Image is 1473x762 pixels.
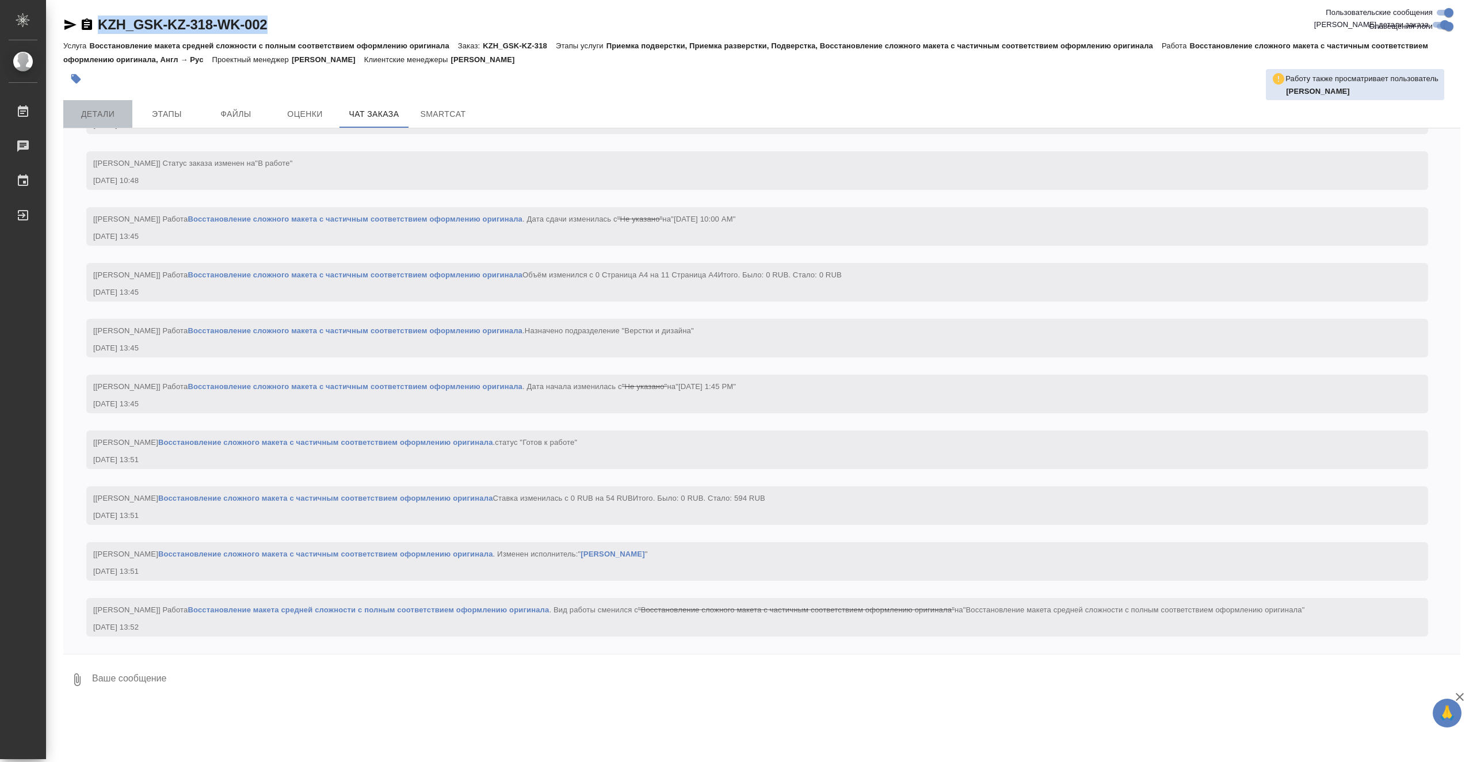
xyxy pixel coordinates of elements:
[364,55,451,64] p: Клиентские менеджеры
[458,41,483,50] p: Заказ:
[525,326,694,335] span: Назначено подразделение "Верстки и дизайна"
[1326,7,1433,18] span: Пользовательские сообщения
[963,605,1305,614] span: "Восстановление макета средней сложности с полным соответствием оформлению оригинала"
[556,41,606,50] p: Этапы услуги
[606,41,1162,50] p: Приемка подверстки, Приемка разверстки, Подверстка, Восстановление сложного макета с частичным со...
[1314,19,1429,31] span: [PERSON_NAME] детали заказа
[93,398,1388,410] div: [DATE] 13:45
[495,438,577,447] span: статус "Готов к работе"
[93,231,1388,242] div: [DATE] 13:45
[292,55,364,64] p: [PERSON_NAME]
[1286,87,1350,96] b: [PERSON_NAME]
[93,342,1388,354] div: [DATE] 13:45
[1162,41,1190,50] p: Работа
[451,55,524,64] p: [PERSON_NAME]
[578,550,648,558] span: " "
[1286,86,1438,97] p: Баданян Артак
[63,41,89,50] p: Услуга
[158,494,493,502] a: Восстановление сложного макета с частичным соответствием оформлению оригинала
[63,66,89,92] button: Добавить тэг
[93,438,577,447] span: [[PERSON_NAME] .
[638,605,955,614] span: "Восстановление сложного макета с частичным соответствием оформлению оригинала"
[277,107,333,121] span: Оценки
[93,382,736,391] span: [[PERSON_NAME]] Работа . Дата начала изменилась с на
[139,107,194,121] span: Этапы
[93,550,647,558] span: [[PERSON_NAME] . Изменен исполнитель:
[93,566,1388,577] div: [DATE] 13:51
[671,215,735,223] span: "[DATE] 10:00 AM"
[93,622,1388,633] div: [DATE] 13:52
[93,287,1388,298] div: [DATE] 13:45
[98,17,268,32] a: KZH_GSK-KZ-318-WK-002
[93,175,1388,186] div: [DATE] 10:48
[1285,73,1438,85] p: Работу также просматривает пользователь
[208,107,264,121] span: Файлы
[1437,701,1457,725] span: 🙏
[676,382,736,391] span: "[DATE] 1:45 PM"
[581,550,644,558] a: [PERSON_NAME]
[158,438,493,447] a: Восстановление сложного макета с частичным соответствием оформлению оригинала
[212,55,292,64] p: Проектный менеджер
[188,215,522,223] a: Восстановление сложного макета с частичным соответствием оформлению оригинала
[93,510,1388,521] div: [DATE] 13:51
[255,159,292,167] span: "В работе"
[188,605,549,614] a: Восстановление макета средней сложности с полным соответствием оформлению оригинала
[70,107,125,121] span: Детали
[188,326,522,335] a: Восстановление сложного макета с частичным соответствием оформлению оригинала
[93,159,292,167] span: [[PERSON_NAME]] Статус заказа изменен на
[415,107,471,121] span: SmartCat
[93,494,765,502] span: [[PERSON_NAME] Ставка изменилась с 0 RUB на 54 RUB
[93,270,842,279] span: [[PERSON_NAME]] Работа Объём изменился с 0 Страница А4 на 11 Страница А4
[93,215,735,223] span: [[PERSON_NAME]] Работа . Дата сдачи изменилась с на
[89,41,457,50] p: Восстановление макета средней сложности с полным соответствием оформлению оригинала
[622,382,667,391] span: "Не указано"
[718,270,842,279] span: Итого. Было: 0 RUB. Стало: 0 RUB
[158,550,493,558] a: Восстановление сложного макета с частичным соответствием оформлению оригинала
[93,326,694,335] span: [[PERSON_NAME]] Работа .
[346,107,402,121] span: Чат заказа
[1433,699,1461,727] button: 🙏
[188,270,522,279] a: Восстановление сложного макета с частичным соответствием оформлению оригинала
[80,18,94,32] button: Скопировать ссылку
[63,18,77,32] button: Скопировать ссылку для ЯМессенджера
[617,215,663,223] span: "Не указано"
[483,41,556,50] p: KZH_GSK-KZ-318
[633,494,765,502] span: Итого. Было: 0 RUB. Стало: 594 RUB
[1369,21,1433,32] span: Оповещения-логи
[93,454,1388,466] div: [DATE] 13:51
[93,605,1305,614] span: [[PERSON_NAME]] Работа . Вид работы сменился с на
[188,382,522,391] a: Восстановление сложного макета с частичным соответствием оформлению оригинала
